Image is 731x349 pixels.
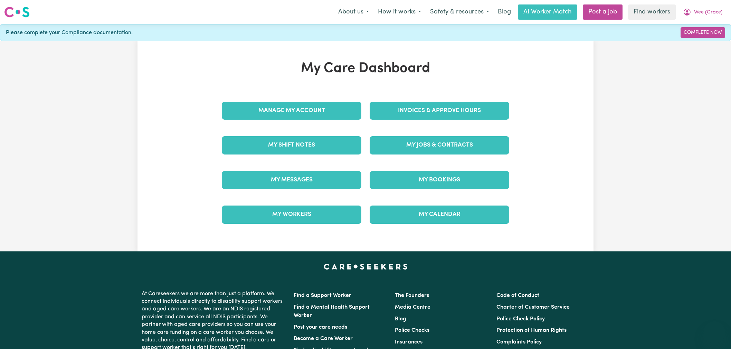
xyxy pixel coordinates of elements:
a: Protection of Human Rights [496,328,567,333]
a: My Bookings [370,171,509,189]
a: My Jobs & Contracts [370,136,509,154]
a: Become a Care Worker [294,336,353,341]
button: How it works [373,5,426,19]
span: Wee (Grace) [694,9,722,16]
a: Code of Conduct [496,293,539,298]
a: Manage My Account [222,102,361,120]
a: My Shift Notes [222,136,361,154]
a: Careseekers home page [324,264,408,269]
iframe: Button to launch messaging window [703,321,725,343]
button: About us [334,5,373,19]
button: My Account [678,5,727,19]
a: My Calendar [370,206,509,223]
a: Complete Now [681,27,725,38]
a: Police Check Policy [496,316,545,322]
button: Safety & resources [426,5,494,19]
img: Careseekers logo [4,6,30,18]
a: Find a Mental Health Support Worker [294,305,370,318]
a: Careseekers logo [4,4,30,20]
a: Complaints Policy [496,339,542,345]
a: AI Worker Match [518,4,577,20]
a: Blog [494,4,515,20]
a: Post a job [583,4,623,20]
a: Post your care needs [294,325,347,330]
a: Insurances [395,339,423,345]
a: Blog [395,316,406,322]
a: Media Centre [395,305,430,310]
a: Police Checks [395,328,429,333]
a: The Founders [395,293,429,298]
a: Find a Support Worker [294,293,351,298]
span: Please complete your Compliance documentation. [6,29,133,37]
a: Charter of Customer Service [496,305,570,310]
a: Invoices & Approve Hours [370,102,509,120]
a: My Workers [222,206,361,223]
h1: My Care Dashboard [218,60,513,77]
a: Find workers [628,4,676,20]
a: My Messages [222,171,361,189]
